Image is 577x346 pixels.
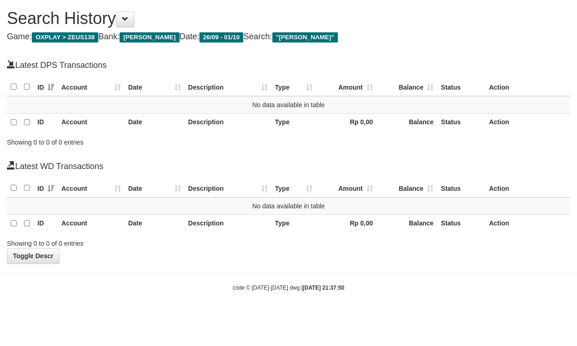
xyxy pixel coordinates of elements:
th: ID: activate to sort column ascending [34,179,58,197]
th: Type [271,214,317,232]
th: Action [485,78,570,96]
th: Rp 0,00 [316,214,377,232]
th: Action [485,214,570,232]
th: Balance: activate to sort column ascending [377,78,438,96]
th: Balance [377,214,438,232]
th: ID: activate to sort column ascending [34,78,58,96]
strong: [DATE] 21:37:50 [303,285,344,291]
a: Toggle Descr [7,248,60,264]
th: Type [271,114,317,132]
th: Action [485,179,570,197]
span: 26/09 - 01/10 [199,32,244,42]
th: Action [485,114,570,132]
th: Status [437,214,485,232]
div: Showing 0 to 0 of 0 entries [7,134,234,147]
th: Rp 0,00 [316,114,377,132]
th: Amount: activate to sort column ascending [316,179,377,197]
th: Date: activate to sort column ascending [125,78,185,96]
h4: Game: Bank: Date: Search: [7,32,570,42]
th: Description: activate to sort column ascending [185,179,271,197]
th: Date [125,114,185,132]
th: Status [437,114,485,132]
h4: Latest DPS Transactions [7,60,570,70]
h4: Latest WD Transactions [7,161,570,171]
div: Showing 0 to 0 of 0 entries [7,235,234,248]
td: No data available in table [7,96,570,114]
th: Balance: activate to sort column ascending [377,179,438,197]
th: Description [185,114,271,132]
th: Status [437,78,485,96]
th: Date: activate to sort column ascending [125,179,185,197]
th: Type: activate to sort column ascending [271,78,317,96]
th: Amount: activate to sort column ascending [316,78,377,96]
th: ID [34,114,58,132]
th: Date [125,214,185,232]
th: Description [185,214,271,232]
th: Account [58,114,125,132]
span: "[PERSON_NAME]" [272,32,338,42]
th: Type: activate to sort column ascending [271,179,317,197]
h1: Search History [7,9,570,28]
th: Account [58,214,125,232]
th: ID [34,214,58,232]
small: code © [DATE]-[DATE] dwg | [233,285,344,291]
th: Status [437,179,485,197]
th: Description: activate to sort column ascending [185,78,271,96]
span: OXPLAY > ZEUS138 [32,32,98,42]
td: No data available in table [7,197,570,215]
th: Account: activate to sort column ascending [58,78,125,96]
th: Account: activate to sort column ascending [58,179,125,197]
th: Balance [377,114,438,132]
span: [PERSON_NAME] [120,32,179,42]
